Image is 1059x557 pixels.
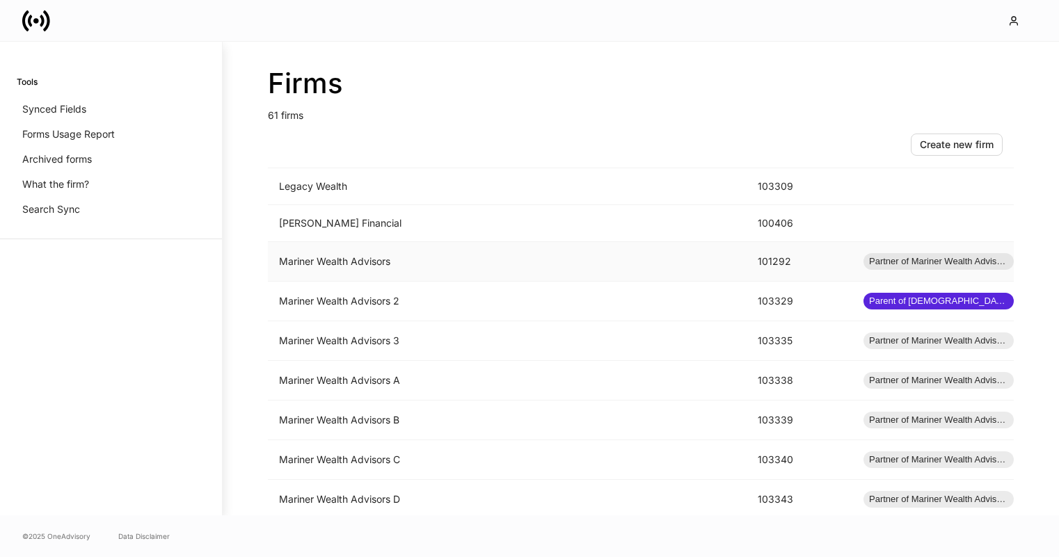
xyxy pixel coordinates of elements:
[17,97,205,122] a: Synced Fields
[17,122,205,147] a: Forms Usage Report
[268,321,747,361] td: Mariner Wealth Advisors 3
[747,361,852,401] td: 103338
[268,242,747,282] td: Mariner Wealth Advisors
[22,202,80,216] p: Search Sync
[863,373,1014,387] span: Partner of Mariner Wealth Advisors 2
[747,440,852,480] td: 103340
[22,102,86,116] p: Synced Fields
[22,152,92,166] p: Archived forms
[747,321,852,361] td: 103335
[863,294,1014,308] span: Parent of [DEMOGRAPHIC_DATA] firms
[268,205,747,242] td: [PERSON_NAME] Financial
[863,413,1014,427] span: Partner of Mariner Wealth Advisors 2
[747,242,852,282] td: 101292
[268,168,747,205] td: Legacy Wealth
[118,531,170,542] a: Data Disclaimer
[17,172,205,197] a: What the firm?
[747,205,852,242] td: 100406
[747,168,852,205] td: 103309
[268,67,1014,100] h2: Firms
[22,127,115,141] p: Forms Usage Report
[747,480,852,519] td: 103343
[268,361,747,401] td: Mariner Wealth Advisors A
[920,138,994,152] div: Create new firm
[863,492,1014,506] span: Partner of Mariner Wealth Advisors 2
[268,100,1014,122] p: 61 firms
[268,480,747,519] td: Mariner Wealth Advisors D
[911,134,1003,156] button: Create new firm
[268,282,747,321] td: Mariner Wealth Advisors 2
[17,197,205,222] a: Search Sync
[22,531,90,542] span: © 2025 OneAdvisory
[22,177,89,191] p: What the firm?
[17,147,205,172] a: Archived forms
[747,282,852,321] td: 103329
[268,401,747,440] td: Mariner Wealth Advisors B
[268,440,747,480] td: Mariner Wealth Advisors C
[747,401,852,440] td: 103339
[863,453,1014,467] span: Partner of Mariner Wealth Advisors 2
[863,255,1014,268] span: Partner of Mariner Wealth Advisors 2
[863,334,1014,348] span: Partner of Mariner Wealth Advisors 2
[17,75,38,88] h6: Tools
